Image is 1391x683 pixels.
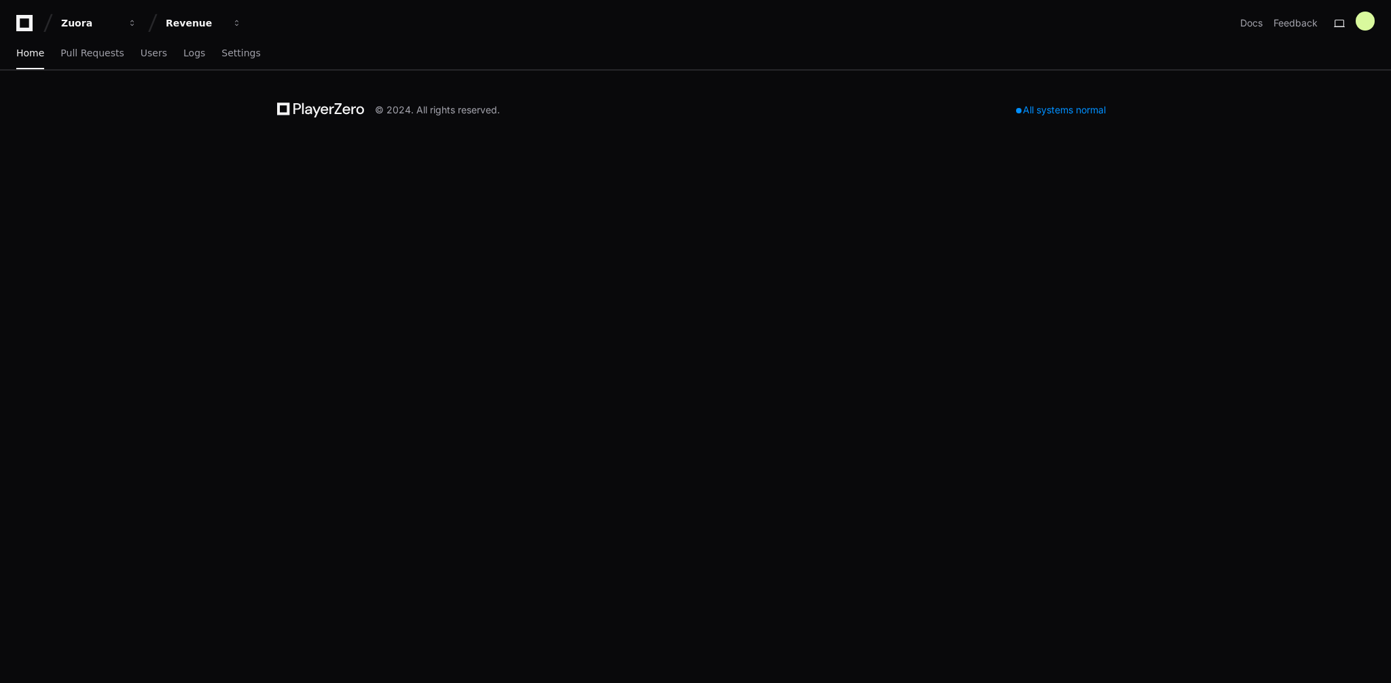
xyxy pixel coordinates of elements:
span: Users [141,49,167,57]
div: Zuora [61,16,120,30]
button: Feedback [1273,16,1318,30]
a: Logs [183,38,205,69]
a: Settings [221,38,260,69]
a: Home [16,38,44,69]
span: Home [16,49,44,57]
span: Pull Requests [60,49,124,57]
a: Pull Requests [60,38,124,69]
button: Revenue [160,11,247,35]
a: Users [141,38,167,69]
div: All systems normal [1008,100,1114,119]
span: Logs [183,49,205,57]
span: Settings [221,49,260,57]
button: Zuora [56,11,143,35]
div: Revenue [166,16,224,30]
div: © 2024. All rights reserved. [375,103,500,117]
a: Docs [1240,16,1263,30]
